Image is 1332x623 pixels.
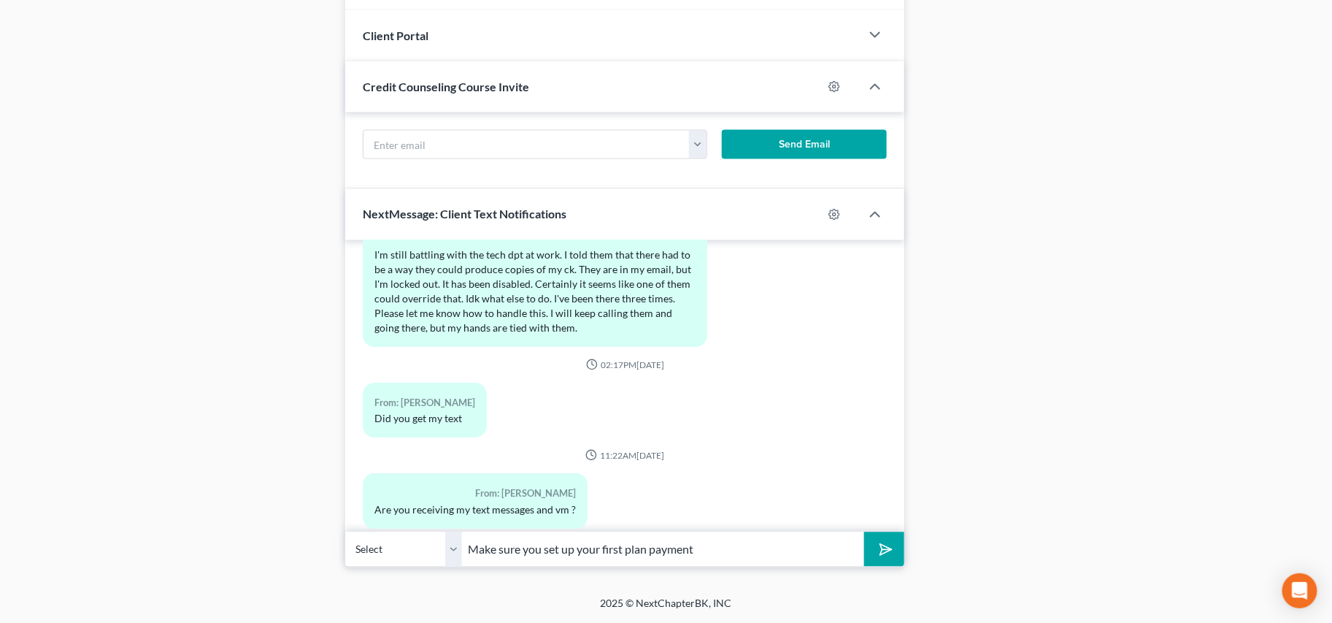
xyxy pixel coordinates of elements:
[374,502,576,517] div: Are you receiving my text messages and vm ?
[363,359,887,371] div: 02:17PM[DATE]
[374,485,576,502] div: From: [PERSON_NAME]
[1282,573,1317,608] div: Open Intercom Messenger
[722,130,887,159] button: Send Email
[363,80,529,93] span: Credit Counseling Course Invite
[374,411,475,426] div: Did you get my text
[363,207,566,221] span: NextMessage: Client Text Notifications
[363,131,690,158] input: Enter email
[374,394,475,411] div: From: [PERSON_NAME]
[363,28,428,42] span: Client Portal
[462,532,864,567] input: Say something...
[250,597,1082,623] div: 2025 © NextChapterBK, INC
[363,449,887,462] div: 11:22AM[DATE]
